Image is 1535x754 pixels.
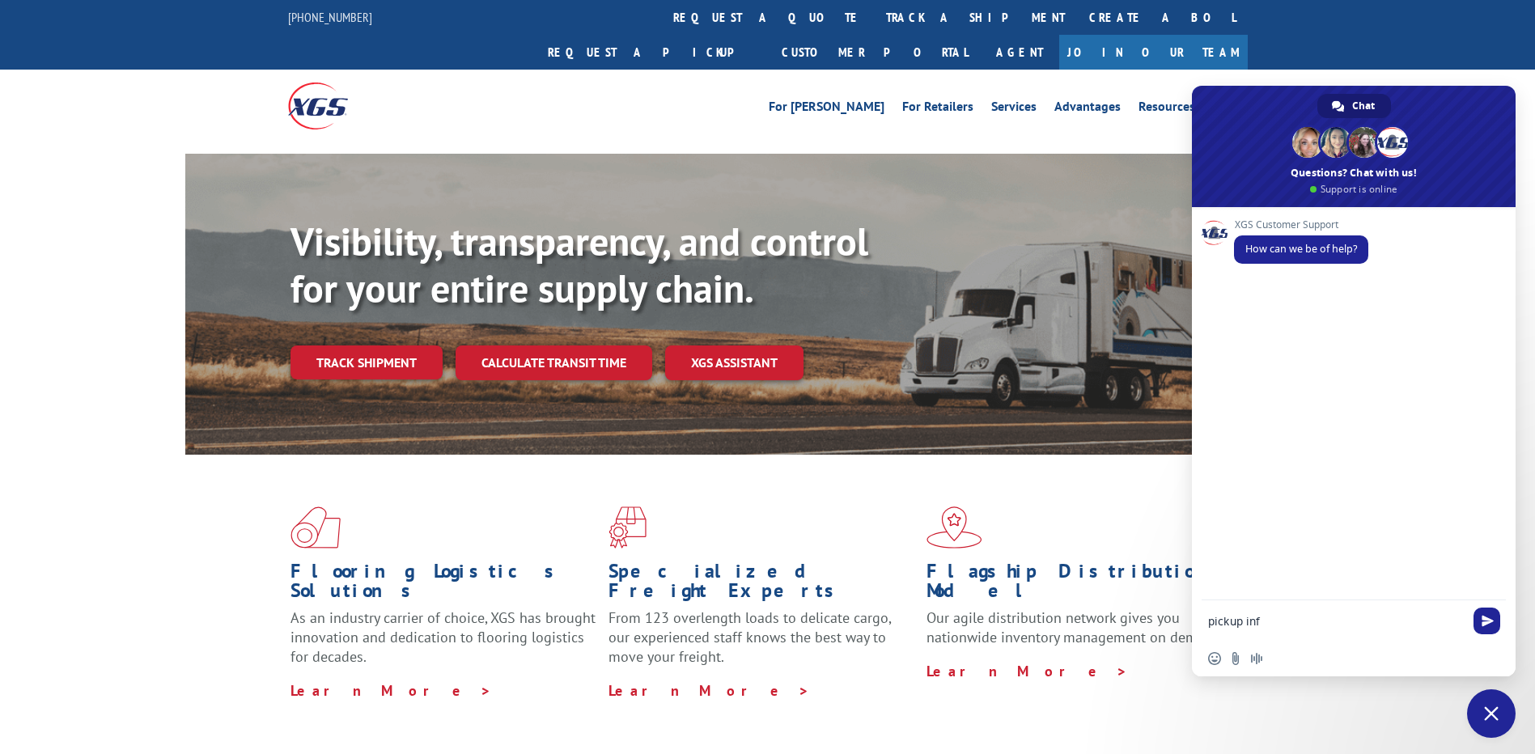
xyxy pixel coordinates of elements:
a: For [PERSON_NAME] [769,100,884,118]
img: xgs-icon-focused-on-flooring-red [608,506,647,549]
p: From 123 overlength loads to delicate cargo, our experienced staff knows the best way to move you... [608,608,914,680]
span: Send [1474,608,1500,634]
a: Chat [1317,94,1391,118]
img: xgs-icon-total-supply-chain-intelligence-red [290,506,341,549]
a: [PHONE_NUMBER] [288,9,372,25]
a: Learn More > [290,681,492,700]
b: Visibility, transparency, and control for your entire supply chain. [290,216,868,313]
span: As an industry carrier of choice, XGS has brought innovation and dedication to flooring logistics... [290,608,596,666]
h1: Flagship Distribution Model [927,561,1232,608]
a: XGS ASSISTANT [665,345,804,380]
a: Learn More > [927,662,1128,680]
a: Request a pickup [536,35,770,70]
a: For Retailers [902,100,973,118]
a: Track shipment [290,345,443,379]
span: How can we be of help? [1245,242,1357,256]
a: Join Our Team [1059,35,1248,70]
h1: Specialized Freight Experts [608,561,914,608]
a: Customer Portal [770,35,980,70]
a: Close chat [1467,689,1516,738]
span: XGS Customer Support [1234,219,1368,231]
span: Insert an emoji [1208,652,1221,665]
span: Our agile distribution network gives you nationwide inventory management on demand. [927,608,1224,646]
span: Audio message [1250,652,1263,665]
a: Services [991,100,1037,118]
h1: Flooring Logistics Solutions [290,561,596,608]
a: Advantages [1054,100,1121,118]
textarea: Compose your message... [1208,600,1467,641]
span: Chat [1352,94,1375,118]
a: Agent [980,35,1059,70]
span: Send a file [1229,652,1242,665]
img: xgs-icon-flagship-distribution-model-red [927,506,982,549]
a: Learn More > [608,681,810,700]
a: Calculate transit time [456,345,652,380]
a: Resources [1139,100,1195,118]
